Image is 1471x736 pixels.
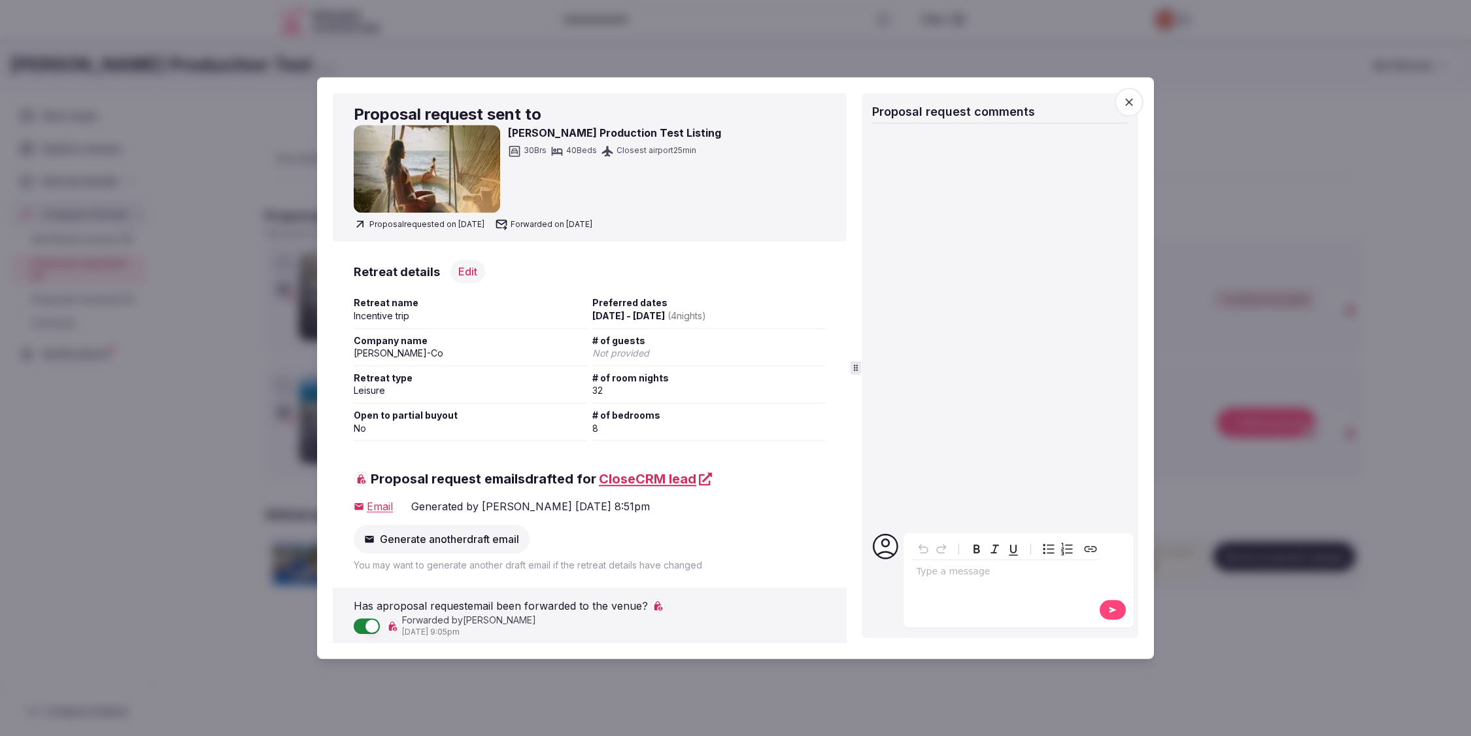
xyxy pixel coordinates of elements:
[1040,540,1076,558] div: toggle group
[599,470,712,488] a: CloseCRM lead
[968,540,986,558] button: Bold
[1004,540,1023,558] button: Underline
[411,499,650,514] div: Generated by [PERSON_NAME] [DATE] 8:51pm
[354,372,587,385] span: Retreat type
[986,540,1004,558] button: Italic
[354,334,587,347] span: Company name
[592,409,826,422] span: # of bedrooms
[592,422,826,435] div: 8
[592,385,826,398] div: 32
[402,627,536,638] span: [DATE] 9:05pm
[617,146,696,157] span: Closest airport 25 min
[354,125,500,213] img: Corey's Production Test Listing
[566,146,597,157] span: 40 Beds
[1081,540,1100,558] button: Create link
[354,103,826,126] h2: Proposal request sent to
[354,422,587,435] div: No
[592,334,826,347] span: # of guests
[872,105,1035,118] span: Proposal request comments
[495,219,592,232] span: Forwarded on [DATE]
[1058,540,1076,558] button: Numbered list
[354,264,440,280] h3: Retreat details
[668,310,706,321] span: ( 4 night s )
[911,560,1100,586] div: editable markdown
[354,499,393,514] a: Email
[1040,540,1058,558] button: Bulleted list
[354,297,587,310] span: Retreat name
[402,614,536,627] span: Forwarded by [PERSON_NAME]
[354,598,648,614] p: Has a proposal request email been forwarded to the venue?
[354,219,484,232] span: Proposal requested on [DATE]
[524,146,547,157] span: 30 Brs
[508,125,721,141] h3: [PERSON_NAME] Production Test Listing
[592,348,649,359] span: Not provided
[592,372,826,385] span: # of room nights
[592,297,826,310] span: Preferred dates
[354,409,587,422] span: Open to partial buyout
[592,310,706,321] span: [DATE] - [DATE]
[354,559,826,572] p: You may want to generate another draft email if the retreat details have changed
[354,470,712,488] span: Proposal request emails drafted for
[354,347,587,360] div: [PERSON_NAME]-Co
[354,525,530,553] button: Generate anotherdraft email
[450,260,485,284] button: Edit
[354,309,587,323] div: Incentive trip
[354,385,587,398] div: Leisure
